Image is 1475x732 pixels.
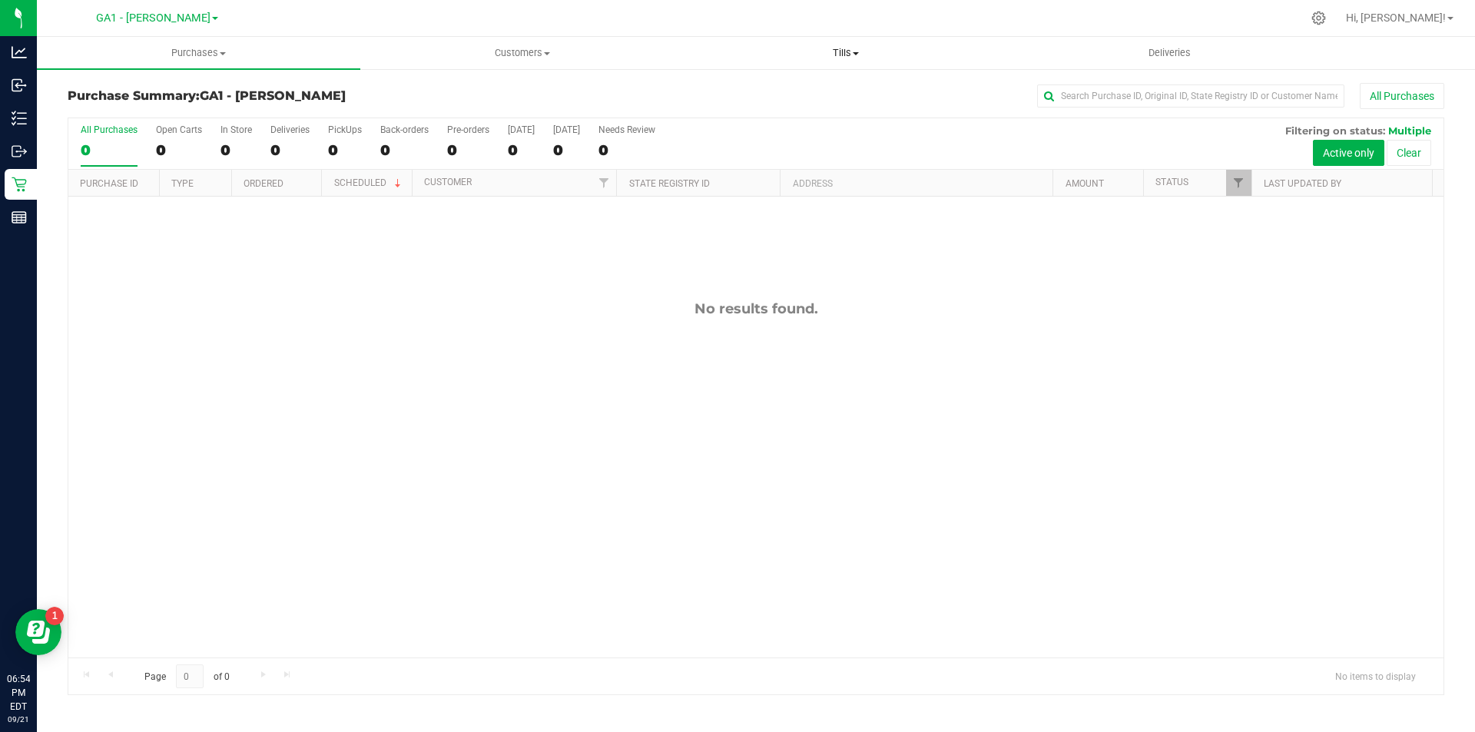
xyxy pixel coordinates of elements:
[424,177,472,187] a: Customer
[1388,124,1431,137] span: Multiple
[553,141,580,159] div: 0
[131,664,242,688] span: Page of 0
[12,111,27,126] inline-svg: Inventory
[12,45,27,60] inline-svg: Analytics
[45,607,64,625] iframe: Resource center unread badge
[684,37,1007,69] a: Tills
[508,124,535,135] div: [DATE]
[1226,170,1251,196] a: Filter
[68,300,1444,317] div: No results found.
[270,141,310,159] div: 0
[7,672,30,714] p: 06:54 PM EDT
[1309,11,1328,25] div: Manage settings
[1285,124,1385,137] span: Filtering on status:
[447,124,489,135] div: Pre-orders
[1128,46,1211,60] span: Deliveries
[1264,178,1341,189] a: Last Updated By
[1387,140,1431,166] button: Clear
[447,141,489,159] div: 0
[81,124,138,135] div: All Purchases
[7,714,30,725] p: 09/21
[37,37,360,69] a: Purchases
[15,609,61,655] iframe: Resource center
[508,141,535,159] div: 0
[591,170,616,196] a: Filter
[598,141,655,159] div: 0
[553,124,580,135] div: [DATE]
[1323,664,1428,687] span: No items to display
[171,178,194,189] a: Type
[37,46,360,60] span: Purchases
[156,141,202,159] div: 0
[80,178,138,189] a: Purchase ID
[380,141,429,159] div: 0
[1008,37,1331,69] a: Deliveries
[684,46,1006,60] span: Tills
[1066,178,1104,189] a: Amount
[1155,177,1188,187] a: Status
[200,88,346,103] span: GA1 - [PERSON_NAME]
[270,124,310,135] div: Deliveries
[220,141,252,159] div: 0
[334,177,404,188] a: Scheduled
[81,141,138,159] div: 0
[220,124,252,135] div: In Store
[1037,84,1344,108] input: Search Purchase ID, Original ID, State Registry ID or Customer Name...
[12,210,27,225] inline-svg: Reports
[1360,83,1444,109] button: All Purchases
[244,178,283,189] a: Ordered
[328,141,362,159] div: 0
[629,178,710,189] a: State Registry ID
[1313,140,1384,166] button: Active only
[12,177,27,192] inline-svg: Retail
[156,124,202,135] div: Open Carts
[96,12,210,25] span: GA1 - [PERSON_NAME]
[780,170,1052,197] th: Address
[598,124,655,135] div: Needs Review
[12,78,27,93] inline-svg: Inbound
[1346,12,1446,24] span: Hi, [PERSON_NAME]!
[12,144,27,159] inline-svg: Outbound
[361,46,683,60] span: Customers
[328,124,362,135] div: PickUps
[360,37,684,69] a: Customers
[68,89,526,103] h3: Purchase Summary:
[380,124,429,135] div: Back-orders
